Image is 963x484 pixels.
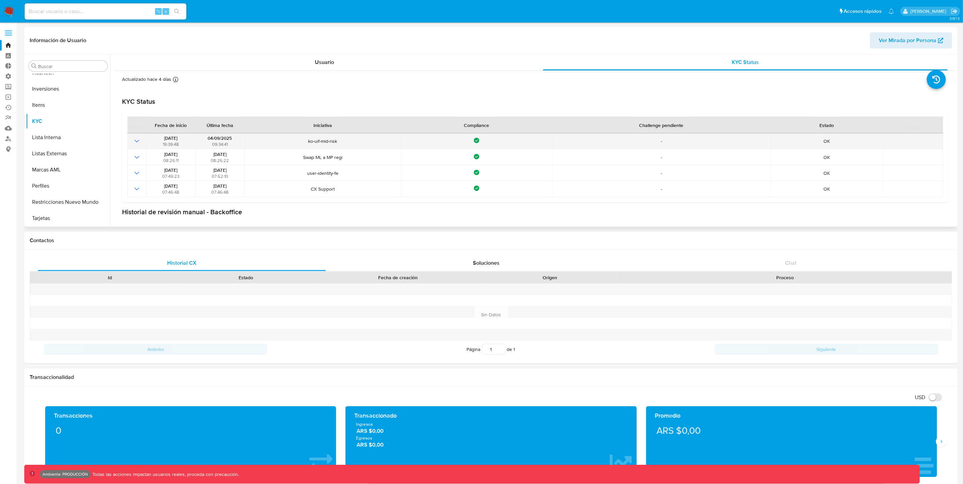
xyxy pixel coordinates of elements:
[26,178,110,194] button: Perfiles
[473,259,500,267] span: Soluciones
[889,8,894,14] a: Notificaciones
[26,81,110,97] button: Inversiones
[514,346,515,353] span: 1
[91,471,239,478] p: Todas las acciones impactan usuarios reales, proceda con precaución.
[156,8,161,14] span: ⌥
[26,162,110,178] button: Marcas AML
[165,8,167,14] span: s
[31,63,37,69] button: Buscar
[30,374,952,381] h1: Transaccionalidad
[167,259,197,267] span: Historial CX
[183,274,309,281] div: Estado
[26,194,110,210] button: Restricciones Nuevo Mundo
[25,7,186,16] input: Buscar usuario o caso...
[47,274,173,281] div: Id
[44,344,267,355] button: Anterior
[26,146,110,162] button: Listas Externas
[844,8,882,15] span: Accesos rápidos
[30,237,952,244] h1: Contactos
[122,76,171,83] p: Actualizado hace 4 días
[785,259,796,267] span: Chat
[26,129,110,146] button: Lista Interna
[42,473,88,476] p: Ambiente: PRODUCCIÓN
[487,274,613,281] div: Origen
[870,32,952,49] button: Ver Mirada por Persona
[879,32,936,49] span: Ver Mirada por Persona
[38,63,105,69] input: Buscar
[170,7,184,16] button: search-icon
[319,274,477,281] div: Fecha de creación
[315,58,334,66] span: Usuario
[715,344,938,355] button: Siguiente
[467,344,515,355] span: Página de
[26,97,110,113] button: Items
[951,8,958,15] a: Salir
[30,37,86,44] h1: Información de Usuario
[910,8,949,14] p: leidy.martinez@mercadolibre.com.co
[26,210,110,226] button: Tarjetas
[623,274,947,281] div: Proceso
[732,58,759,66] span: KYC Status
[26,113,110,129] button: KYC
